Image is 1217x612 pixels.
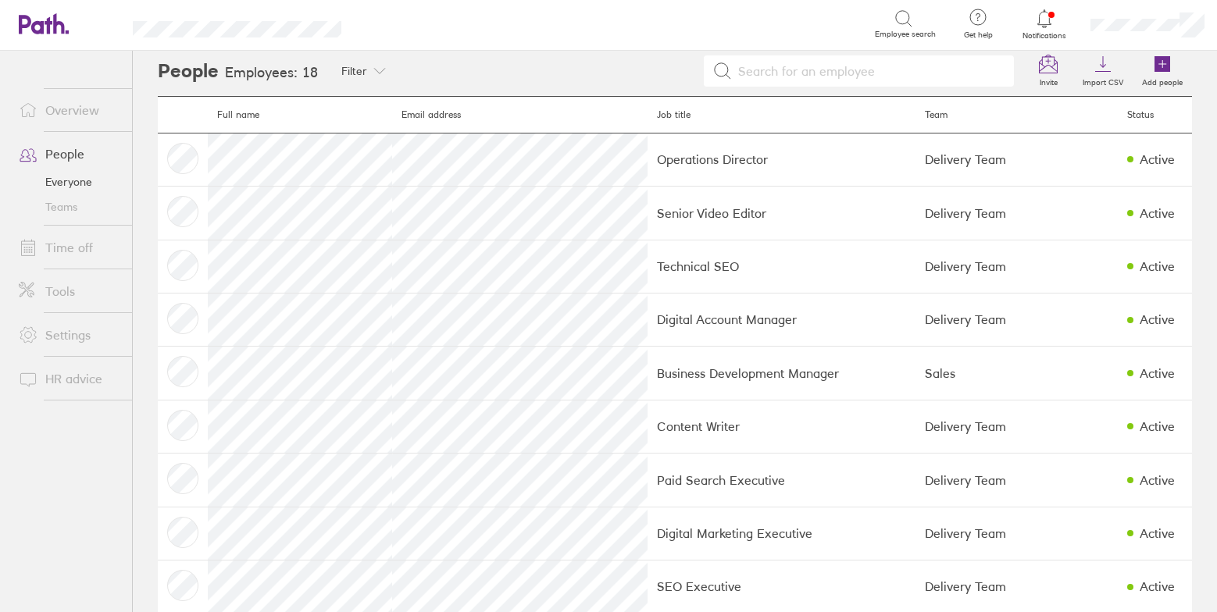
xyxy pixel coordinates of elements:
[915,97,1118,133] th: Team
[1073,73,1133,87] label: Import CSV
[1118,97,1192,133] th: Status
[648,454,916,507] td: Paid Search Executive
[732,56,1005,86] input: Search for an employee
[915,400,1118,453] td: Delivery Team
[915,187,1118,240] td: Delivery Team
[648,240,916,293] td: Technical SEO
[915,454,1118,507] td: Delivery Team
[1140,473,1175,487] div: Active
[6,94,132,126] a: Overview
[6,138,132,169] a: People
[1133,46,1192,96] a: Add people
[1023,46,1073,96] a: Invite
[6,276,132,307] a: Tools
[915,133,1118,186] td: Delivery Team
[158,46,219,96] h2: People
[1019,31,1070,41] span: Notifications
[1140,419,1175,433] div: Active
[915,507,1118,560] td: Delivery Team
[1140,526,1175,540] div: Active
[1030,73,1067,87] label: Invite
[1073,46,1133,96] a: Import CSV
[392,97,647,133] th: Email address
[915,293,1118,346] td: Delivery Team
[6,363,132,394] a: HR advice
[648,133,916,186] td: Operations Director
[648,347,916,400] td: Business Development Manager
[208,97,392,133] th: Full name
[1140,152,1175,166] div: Active
[1133,73,1192,87] label: Add people
[875,30,936,39] span: Employee search
[225,65,318,81] h3: Employees: 18
[6,194,132,219] a: Teams
[6,232,132,263] a: Time off
[648,97,916,133] th: Job title
[1140,259,1175,273] div: Active
[1140,312,1175,326] div: Active
[384,16,423,30] div: Search
[1019,8,1070,41] a: Notifications
[1140,206,1175,220] div: Active
[6,319,132,350] a: Settings
[648,187,916,240] td: Senior Video Editor
[648,507,916,560] td: Digital Marketing Executive
[953,30,1004,40] span: Get help
[648,400,916,453] td: Content Writer
[341,65,367,77] span: Filter
[1140,579,1175,593] div: Active
[648,293,916,346] td: Digital Account Manager
[915,240,1118,293] td: Delivery Team
[6,169,132,194] a: Everyone
[1140,366,1175,380] div: Active
[915,347,1118,400] td: Sales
